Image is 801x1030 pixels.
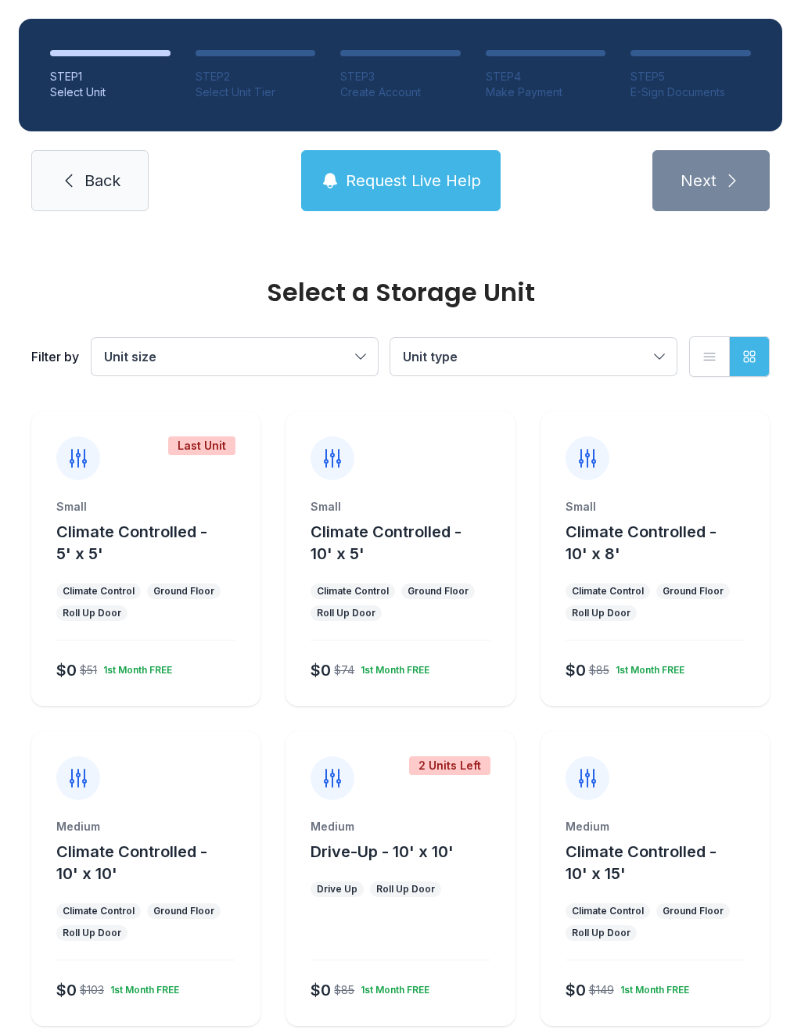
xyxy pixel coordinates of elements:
div: Last Unit [168,436,235,455]
span: Climate Controlled - 10' x 8' [566,522,717,563]
button: Climate Controlled - 5' x 5' [56,521,254,565]
div: Roll Up Door [317,607,375,619]
div: $0 [56,979,77,1001]
div: $0 [311,979,331,1001]
div: $85 [589,662,609,678]
div: Roll Up Door [572,607,630,619]
span: Climate Controlled - 10' x 5' [311,522,462,563]
div: STEP 2 [196,69,316,84]
div: Ground Floor [153,905,214,917]
div: Roll Up Door [63,607,121,619]
div: Medium [566,819,745,834]
div: Ground Floor [663,905,724,917]
div: Medium [56,819,235,834]
div: $51 [80,662,97,678]
div: Small [56,499,235,515]
div: $0 [311,659,331,681]
div: $0 [566,659,586,681]
div: Climate Control [63,905,135,917]
span: Climate Controlled - 10' x 10' [56,842,207,883]
div: Select Unit Tier [196,84,316,100]
button: Unit size [92,338,378,375]
div: 2 Units Left [409,756,490,775]
span: Unit type [403,349,458,364]
span: Back [84,170,120,192]
span: Request Live Help [346,170,481,192]
div: Roll Up Door [572,927,630,939]
div: $149 [589,982,614,998]
div: Climate Control [63,585,135,598]
div: STEP 4 [486,69,606,84]
button: Climate Controlled - 10' x 8' [566,521,763,565]
div: Select Unit [50,84,171,100]
div: Make Payment [486,84,606,100]
div: 1st Month FREE [609,658,684,676]
div: STEP 1 [50,69,171,84]
div: 1st Month FREE [354,658,429,676]
span: Drive-Up - 10' x 10' [311,842,454,861]
div: Climate Control [572,905,644,917]
div: 1st Month FREE [97,658,172,676]
button: Climate Controlled - 10' x 15' [566,841,763,885]
div: E-Sign Documents [630,84,751,100]
div: 1st Month FREE [104,978,179,996]
div: Ground Floor [153,585,214,598]
div: $103 [80,982,104,998]
div: Create Account [340,84,461,100]
div: Medium [311,819,490,834]
div: STEP 5 [630,69,751,84]
span: Climate Controlled - 5' x 5' [56,522,207,563]
div: Roll Up Door [376,883,435,895]
span: Unit size [104,349,156,364]
div: $0 [56,659,77,681]
div: Filter by [31,347,79,366]
button: Drive-Up - 10' x 10' [311,841,454,863]
div: Roll Up Door [63,927,121,939]
div: Ground Floor [663,585,724,598]
div: Small [311,499,490,515]
div: STEP 3 [340,69,461,84]
div: 1st Month FREE [614,978,689,996]
div: Climate Control [317,585,389,598]
div: Select a Storage Unit [31,280,770,305]
div: $74 [334,662,354,678]
div: Drive Up [317,883,357,895]
span: Climate Controlled - 10' x 15' [566,842,717,883]
button: Climate Controlled - 10' x 5' [311,521,508,565]
div: $85 [334,982,354,998]
div: 1st Month FREE [354,978,429,996]
div: Small [566,499,745,515]
div: $0 [566,979,586,1001]
button: Unit type [390,338,677,375]
div: Ground Floor [408,585,469,598]
div: Climate Control [572,585,644,598]
button: Climate Controlled - 10' x 10' [56,841,254,885]
span: Next [681,170,717,192]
